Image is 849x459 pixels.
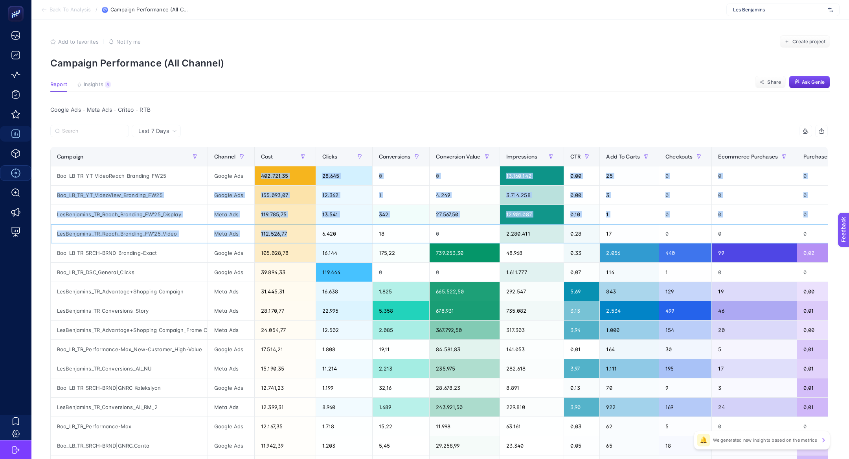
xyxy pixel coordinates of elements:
span: Add To Carts [606,153,640,160]
div: 843 [600,282,659,301]
div: 24 [712,398,797,417]
div: 1 [600,205,659,224]
div: 0 [659,224,711,243]
div: 65 [600,436,659,455]
div: 129 [659,282,711,301]
div: 22.995 [316,301,372,320]
div: 317.303 [500,321,564,339]
div: Google Ads [208,263,254,282]
span: Checkouts [665,153,693,160]
div: 11.998 [430,417,499,436]
div: 0 [659,166,711,185]
div: 0 [430,263,499,282]
span: Impressions [506,153,538,160]
div: Google Ads [208,166,254,185]
div: 0,07 [564,263,599,282]
button: Notify me [108,39,141,45]
div: 63.161 [500,417,564,436]
div: 1.111 [600,359,659,378]
span: Les Benjamins [733,7,825,13]
span: Conversion Value [436,153,480,160]
div: 1.689 [373,398,430,417]
div: 0,01 [564,340,599,359]
div: 678.931 [430,301,499,320]
div: 28.645 [316,166,372,185]
div: 0 [373,263,430,282]
span: Add to favorites [58,39,99,45]
div: 12.901.087 [500,205,564,224]
div: 13.541 [316,205,372,224]
div: 0 [712,166,797,185]
div: 0 [712,263,797,282]
div: Google Ads [208,436,254,455]
div: 5,69 [564,282,599,301]
div: 739.253,30 [430,243,499,262]
div: 16.144 [316,243,372,262]
div: Google Ads [208,340,254,359]
div: 11.214 [316,359,372,378]
div: 15.190,35 [255,359,316,378]
div: 19,11 [373,340,430,359]
div: 0,28 [564,224,599,243]
div: 235.975 [430,359,499,378]
div: Google Ads [208,378,254,397]
span: Report [50,81,67,88]
div: 29.258,99 [430,436,499,455]
span: Feedback [5,2,30,9]
span: Ecommerce Purchases [718,153,778,160]
div: 0,13 [564,378,599,397]
div: 1.611.777 [500,263,564,282]
div: Meta Ads [208,301,254,320]
span: Back To Analysis [50,7,91,13]
div: 16.638 [316,282,372,301]
div: 0,33 [564,243,599,262]
div: 31.445,31 [255,282,316,301]
span: Insights [84,81,103,88]
div: 17 [712,359,797,378]
div: 112.526,77 [255,224,316,243]
div: Meta Ads [208,205,254,224]
div: 23.340 [500,436,564,455]
div: 2.213 [373,359,430,378]
div: Meta Ads [208,321,254,339]
div: Meta Ads [208,359,254,378]
span: Last 7 Days [138,127,169,135]
div: 175,22 [373,243,430,262]
div: 6.420 [316,224,372,243]
span: Channel [214,153,235,160]
div: 3.714.258 [500,186,564,205]
div: 735.082 [500,301,564,320]
div: 105.028,78 [255,243,316,262]
span: CTR [570,153,581,160]
button: Share [755,76,786,88]
div: 0 [373,166,430,185]
div: 28.678,23 [430,378,499,397]
div: 11.942,39 [255,436,316,455]
img: svg%3e [828,6,833,14]
div: 229.810 [500,398,564,417]
div: 114 [600,263,659,282]
div: 17.514,21 [255,340,316,359]
div: 28.170,77 [255,301,316,320]
div: 12.502 [316,321,372,339]
div: 24.054,77 [255,321,316,339]
div: 1.000 [600,321,659,339]
div: 282.618 [500,359,564,378]
div: Boo_LB_TR_SRCH-BRND|GNRC_Koleksiyon [51,378,208,397]
span: Create project [792,39,825,45]
button: Add to favorites [50,39,99,45]
div: 3,94 [564,321,599,339]
div: 8 [105,81,111,88]
div: LesBenjamins_TR_Advantage+Shopping Campaign_Frame Campaign [51,321,208,339]
div: 84.581,83 [430,340,499,359]
div: 2.085 [373,321,430,339]
div: 17 [600,224,659,243]
span: Conversions [379,153,411,160]
div: 402.721,35 [255,166,316,185]
div: 0 [712,186,797,205]
div: 5 [712,340,797,359]
span: Campaign Performance (All Channel) [110,7,189,13]
div: 0 [659,186,711,205]
div: 0 [659,205,711,224]
div: 3 [600,186,659,205]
